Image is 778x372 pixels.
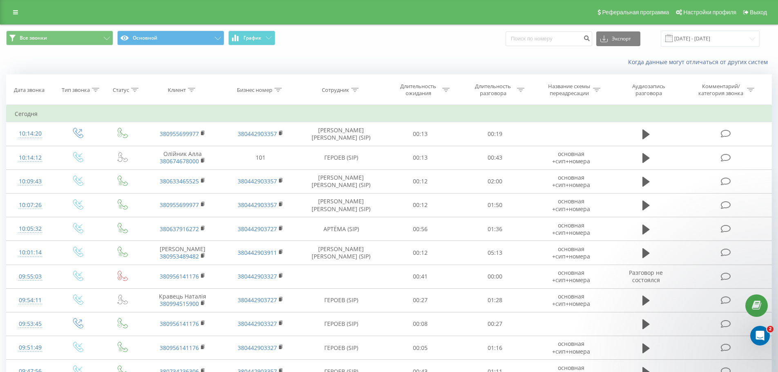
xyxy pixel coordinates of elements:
[458,312,533,336] td: 00:27
[243,35,261,41] span: График
[238,130,277,138] a: 380442903357
[383,122,458,146] td: 00:13
[15,245,46,261] div: 10:01:14
[383,169,458,193] td: 00:12
[238,201,277,209] a: 380442903357
[458,193,533,217] td: 01:50
[596,31,640,46] button: Экспорт
[144,146,221,169] td: Олійник Алла
[14,87,45,94] div: Дата звонка
[532,169,610,193] td: основная +сип+номера
[160,252,199,260] a: 380953489482
[750,326,770,345] iframe: Intercom live chat
[238,296,277,304] a: 380442903727
[458,122,533,146] td: 00:19
[15,174,46,189] div: 10:09:43
[144,241,221,265] td: [PERSON_NAME]
[629,269,663,284] span: Разговор не состоялся
[299,146,383,169] td: ГЕРОЕВ (SIP)
[160,272,199,280] a: 380956141176
[160,177,199,185] a: 380633465525
[383,288,458,312] td: 00:27
[299,288,383,312] td: ГЕРОЕВ (SIP)
[117,31,224,45] button: Основной
[383,146,458,169] td: 00:13
[628,58,772,66] a: Когда данные могут отличаться от других систем
[383,265,458,288] td: 00:41
[299,336,383,360] td: ГЕРОЕВ (SIP)
[697,83,745,97] div: Комментарий/категория звонка
[221,146,299,169] td: 101
[238,177,277,185] a: 380442903357
[160,344,199,352] a: 380956141176
[238,272,277,280] a: 380442903327
[168,87,186,94] div: Клиент
[622,83,675,97] div: Аудиозапись разговора
[458,146,533,169] td: 00:43
[160,157,199,165] a: 380674678000
[458,241,533,265] td: 05:13
[15,292,46,308] div: 09:54:11
[471,83,515,97] div: Длительность разговора
[144,288,221,312] td: Кравець Наталія
[383,193,458,217] td: 00:12
[238,225,277,233] a: 380442903727
[299,312,383,336] td: ГЕРОЕВ (SIP)
[7,106,772,122] td: Сегодня
[228,31,275,45] button: График
[160,130,199,138] a: 380955699977
[15,221,46,237] div: 10:05:32
[602,9,669,16] span: Реферальная программа
[160,320,199,327] a: 380956141176
[6,31,113,45] button: Все звонки
[113,87,129,94] div: Статус
[15,340,46,356] div: 09:51:49
[683,9,736,16] span: Настройки профиля
[383,336,458,360] td: 00:05
[299,241,383,265] td: [PERSON_NAME] [PERSON_NAME] (SIP)
[532,336,610,360] td: основная +сип+номера
[532,193,610,217] td: основная +сип+номера
[547,83,591,97] div: Название схемы переадресации
[767,326,774,332] span: 2
[299,169,383,193] td: [PERSON_NAME] [PERSON_NAME] (SIP)
[532,146,610,169] td: основная +сип+номера
[299,217,383,241] td: АРТЁМА (SIP)
[750,9,767,16] span: Выход
[532,265,610,288] td: основная +сип+номера
[397,83,440,97] div: Длительность ожидания
[299,122,383,146] td: [PERSON_NAME] [PERSON_NAME] (SIP)
[322,87,349,94] div: Сотрудник
[532,288,610,312] td: основная +сип+номера
[62,87,90,94] div: Тип звонка
[15,126,46,142] div: 10:14:20
[383,217,458,241] td: 00:56
[532,217,610,241] td: основная +сип+номера
[15,150,46,166] div: 10:14:12
[160,201,199,209] a: 380955699977
[15,197,46,213] div: 10:07:26
[506,31,592,46] input: Поиск по номеру
[458,169,533,193] td: 02:00
[383,312,458,336] td: 00:08
[15,269,46,285] div: 09:55:03
[160,225,199,233] a: 380637916272
[15,316,46,332] div: 09:53:45
[238,249,277,256] a: 380442903911
[160,300,199,307] a: 380994515900
[237,87,272,94] div: Бизнес номер
[20,35,47,41] span: Все звонки
[532,241,610,265] td: основная +сип+номера
[458,288,533,312] td: 01:28
[238,344,277,352] a: 380442903327
[299,193,383,217] td: [PERSON_NAME] [PERSON_NAME] (SIP)
[458,336,533,360] td: 01:16
[383,241,458,265] td: 00:12
[458,217,533,241] td: 01:36
[458,265,533,288] td: 00:00
[238,320,277,327] a: 380442903327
